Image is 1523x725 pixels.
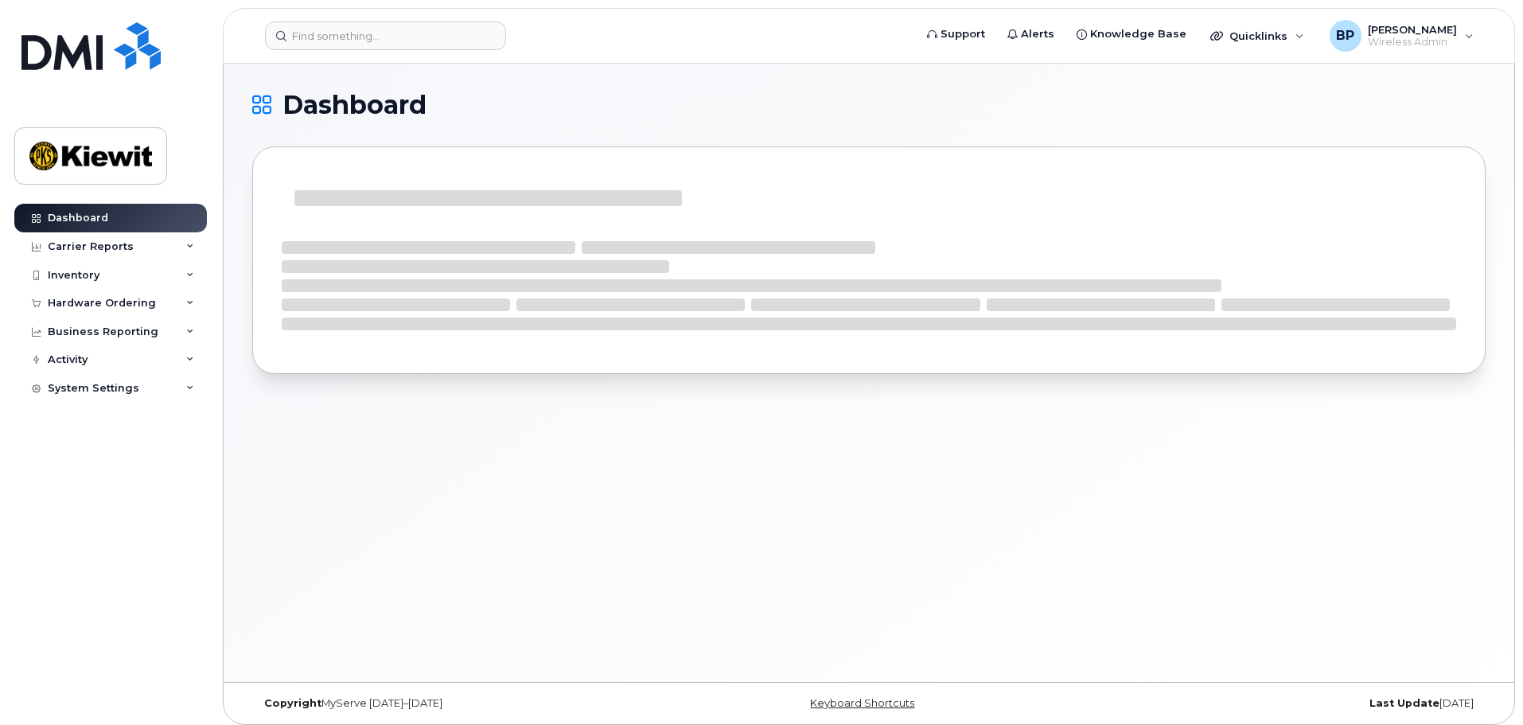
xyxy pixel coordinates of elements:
strong: Copyright [264,697,321,709]
div: MyServe [DATE]–[DATE] [252,697,664,710]
a: Keyboard Shortcuts [810,697,914,709]
strong: Last Update [1369,697,1439,709]
span: Dashboard [282,93,427,117]
div: [DATE] [1074,697,1486,710]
